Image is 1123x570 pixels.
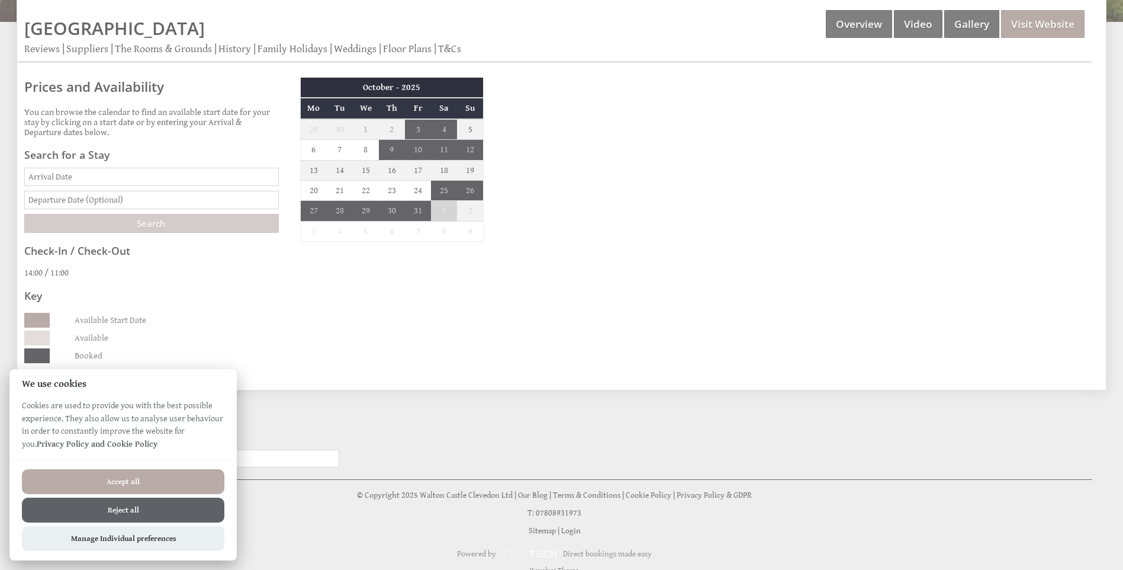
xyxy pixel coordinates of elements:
[9,379,237,390] h2: We use cookies
[626,491,671,500] a: Cookie Policy
[457,140,483,160] td: 12
[379,140,405,160] td: 9
[353,140,379,160] td: 8
[826,10,892,38] a: Overview
[24,43,60,55] a: Reviews
[17,544,1092,564] a: Powered byDirect bookings made easy
[326,140,352,160] td: 7
[300,221,326,241] td: 3
[326,201,352,221] td: 28
[24,244,279,258] h3: Check-In / Check-Out
[9,399,237,459] p: Cookies are used to provide you with the best possible experience. They also allow us to analyse ...
[457,181,483,201] td: 26
[22,526,224,551] button: Manage Individual preferences
[66,43,108,55] a: Suppliers
[457,201,483,221] td: 2
[405,98,431,119] th: Fr
[379,98,405,119] th: Th
[894,10,942,38] a: Video
[501,547,558,561] img: scrumpy.png
[527,508,581,518] a: T: 07808931973
[22,498,224,523] button: Reject all
[353,181,379,201] td: 22
[431,119,457,140] td: 4
[258,43,327,55] a: Family Holidays
[24,268,279,278] p: 14:00 / 11:00
[622,491,624,500] span: |
[438,43,461,55] a: T&Cs
[677,491,752,500] a: Privacy Policy & GDPR
[22,469,224,494] button: Accept all
[300,78,483,98] th: October - 2025
[24,107,279,137] p: You can browse the calendar to find an available start date for your stay by clicking on a start ...
[72,348,276,363] dd: Booked
[431,201,457,221] td: 1
[457,221,483,241] td: 9
[72,313,276,328] dd: Available Start Date
[24,168,279,186] input: Arrival Date
[673,491,675,500] span: |
[383,43,432,55] a: Floor Plans
[24,78,279,96] a: Prices and Availability
[431,140,457,160] td: 11
[326,119,352,140] td: 30
[529,526,556,536] a: Sitemap
[379,181,405,201] td: 23
[353,221,379,241] td: 5
[379,119,405,140] td: 2
[300,140,326,160] td: 6
[326,98,352,119] th: Tu
[115,43,212,55] a: The Rooms & Grounds
[431,221,457,241] td: 8
[300,181,326,201] td: 20
[1001,10,1085,38] a: Visit Website
[431,181,457,201] td: 25
[405,181,431,201] td: 24
[405,221,431,241] td: 7
[457,98,483,119] th: Su
[379,160,405,180] td: 16
[431,98,457,119] th: Sa
[514,491,516,500] span: |
[405,160,431,180] td: 17
[457,160,483,180] td: 19
[357,491,513,500] a: © Copyright 2025 Walton Castle Clevedon Ltd
[37,439,157,449] a: Privacy Policy and Cookie Policy
[218,43,251,55] a: History
[326,160,352,180] td: 14
[300,98,326,119] th: Mo
[518,491,548,500] a: Our Blog
[353,119,379,140] td: 1
[326,181,352,201] td: 21
[353,201,379,221] td: 29
[405,201,431,221] td: 31
[405,119,431,140] td: 3
[405,140,431,160] td: 10
[457,119,483,140] td: 5
[561,526,581,536] a: Login
[334,43,377,55] a: Weddings
[24,214,279,233] input: Search
[72,331,276,345] dd: Available
[24,289,279,303] h3: Key
[300,119,326,140] td: 29
[353,160,379,180] td: 15
[24,191,279,209] input: Departure Date (Optional)
[379,221,405,241] td: 6
[553,491,620,500] a: Terms & Conditions
[353,98,379,119] th: We
[379,201,405,221] td: 30
[549,491,551,500] span: |
[558,526,559,536] span: |
[326,221,352,241] td: 4
[24,16,205,40] a: [GEOGRAPHIC_DATA]
[300,201,326,221] td: 27
[431,160,457,180] td: 18
[24,148,279,162] h3: Search for a Stay
[300,160,326,180] td: 13
[944,10,999,38] a: Gallery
